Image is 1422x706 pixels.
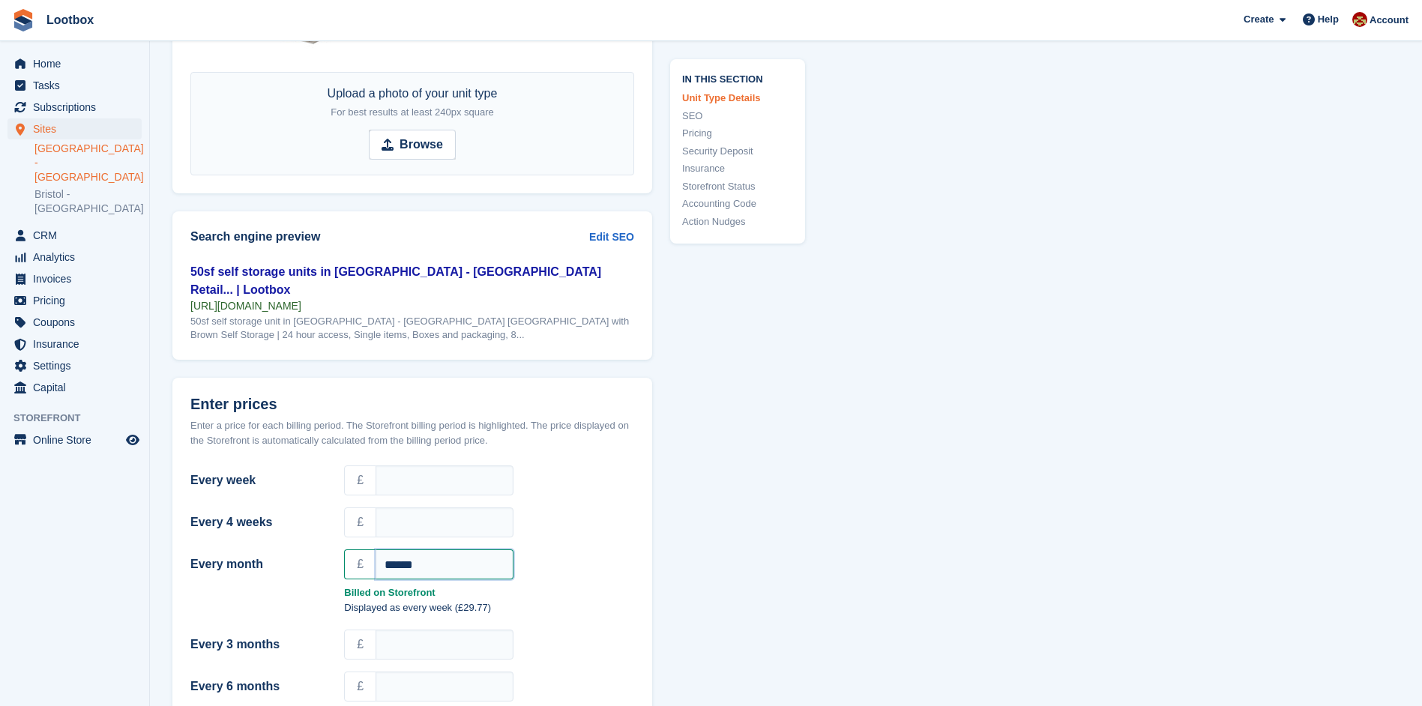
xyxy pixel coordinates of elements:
span: Invoices [33,268,123,289]
div: Enter a price for each billing period. The Storefront billing period is highlighted. The price di... [190,418,634,447]
div: [URL][DOMAIN_NAME] [190,299,634,313]
span: Account [1370,13,1409,28]
a: menu [7,247,142,268]
a: Security Deposit [682,143,793,158]
span: CRM [33,225,123,246]
span: Online Store [33,429,123,450]
strong: Browse [400,136,443,154]
span: Settings [33,355,123,376]
a: menu [7,429,142,450]
label: Every 4 weeks [190,513,326,531]
div: Upload a photo of your unit type [328,85,498,121]
a: [GEOGRAPHIC_DATA] - [GEOGRAPHIC_DATA] [34,142,142,184]
a: Insurance [682,161,793,176]
a: menu [7,75,142,96]
a: menu [7,355,142,376]
img: Chad Brown [1352,12,1367,27]
span: Create [1244,12,1274,27]
a: Preview store [124,431,142,449]
strong: Billed on Storefront [344,585,634,600]
a: menu [7,53,142,74]
a: menu [7,118,142,139]
a: Pricing [682,126,793,141]
a: menu [7,312,142,333]
a: SEO [682,108,793,123]
a: menu [7,334,142,354]
span: Analytics [33,247,123,268]
a: Bristol - [GEOGRAPHIC_DATA] [34,187,142,216]
label: Every 3 months [190,636,326,654]
p: Displayed as every week (£29.77) [344,600,634,615]
a: Storefront Status [682,178,793,193]
a: menu [7,290,142,311]
h2: Search engine preview [190,230,589,244]
span: Help [1318,12,1339,27]
div: 50sf self storage units in [GEOGRAPHIC_DATA] - [GEOGRAPHIC_DATA] Retail... | Lootbox [190,263,634,299]
a: Unit Type Details [682,91,793,106]
a: Action Nudges [682,214,793,229]
a: Edit SEO [589,229,634,245]
span: Coupons [33,312,123,333]
label: Every week [190,471,326,489]
span: Home [33,53,123,74]
div: 50sf self storage unit in [GEOGRAPHIC_DATA] - [GEOGRAPHIC_DATA] [GEOGRAPHIC_DATA] with Brown Self... [190,315,634,342]
label: Every month [190,555,326,573]
span: Storefront [13,411,149,426]
span: For best results at least 240px square [331,106,494,118]
span: Capital [33,377,123,398]
span: Subscriptions [33,97,123,118]
img: stora-icon-8386f47178a22dfd0bd8f6a31ec36ba5ce8667c1dd55bd0f319d3a0aa187defe.svg [12,9,34,31]
a: Accounting Code [682,196,793,211]
label: Every 6 months [190,678,326,696]
span: Sites [33,118,123,139]
span: Enter prices [190,396,277,413]
span: Tasks [33,75,123,96]
a: menu [7,268,142,289]
span: Insurance [33,334,123,354]
a: menu [7,225,142,246]
input: Browse [369,130,456,160]
a: menu [7,97,142,118]
span: Pricing [33,290,123,311]
span: In this section [682,70,793,85]
a: Lootbox [40,7,100,32]
a: menu [7,377,142,398]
